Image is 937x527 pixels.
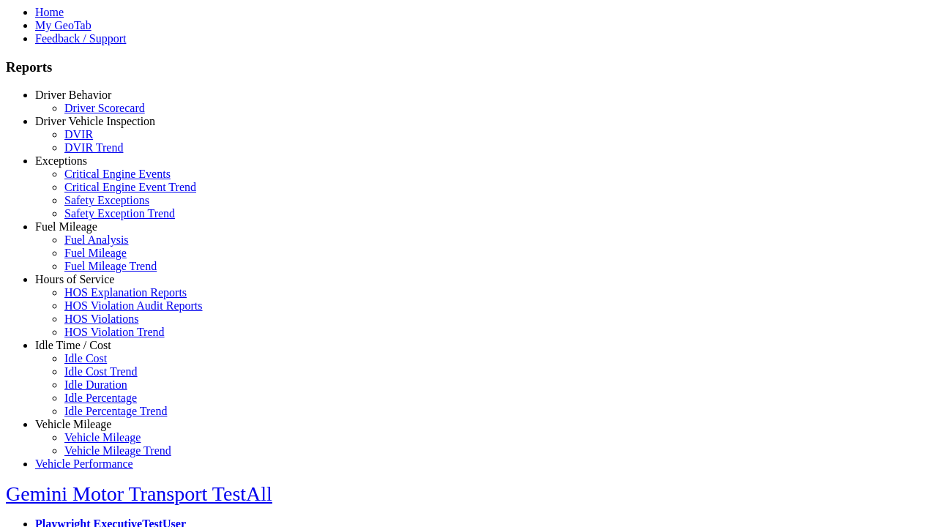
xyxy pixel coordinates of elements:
a: Idle Cost [64,352,107,365]
a: Safety Exceptions [64,194,149,206]
a: Idle Cost Trend [64,365,138,378]
a: Fuel Mileage Trend [64,260,157,272]
a: Driver Vehicle Inspection [35,115,155,127]
a: Fuel Mileage [64,247,127,259]
a: Hours of Service [35,273,114,285]
a: Critical Engine Events [64,168,171,180]
a: Driver Scorecard [64,102,145,114]
a: Vehicle Mileage [64,431,141,444]
a: Fuel Mileage [35,220,97,233]
a: Idle Percentage Trend [64,405,167,417]
a: Vehicle Mileage Trend [64,444,171,457]
a: Vehicle Mileage [35,418,111,430]
a: Exceptions [35,154,87,167]
a: HOS Violation Trend [64,326,165,338]
a: My GeoTab [35,19,92,31]
a: Vehicle Performance [35,457,133,470]
a: HOS Violations [64,313,138,325]
a: DVIR Trend [64,141,123,154]
a: Driver Behavior [35,89,111,101]
a: Home [35,6,64,18]
a: Gemini Motor Transport TestAll [6,482,272,505]
a: Feedback / Support [35,32,126,45]
a: Idle Time / Cost [35,339,111,351]
a: HOS Explanation Reports [64,286,187,299]
a: Fuel Analysis [64,233,129,246]
a: Safety Exception Trend [64,207,175,220]
a: DVIR [64,128,93,141]
a: Idle Percentage [64,392,137,404]
a: HOS Violation Audit Reports [64,299,203,312]
a: Idle Duration [64,378,127,391]
a: Critical Engine Event Trend [64,181,196,193]
h3: Reports [6,59,931,75]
